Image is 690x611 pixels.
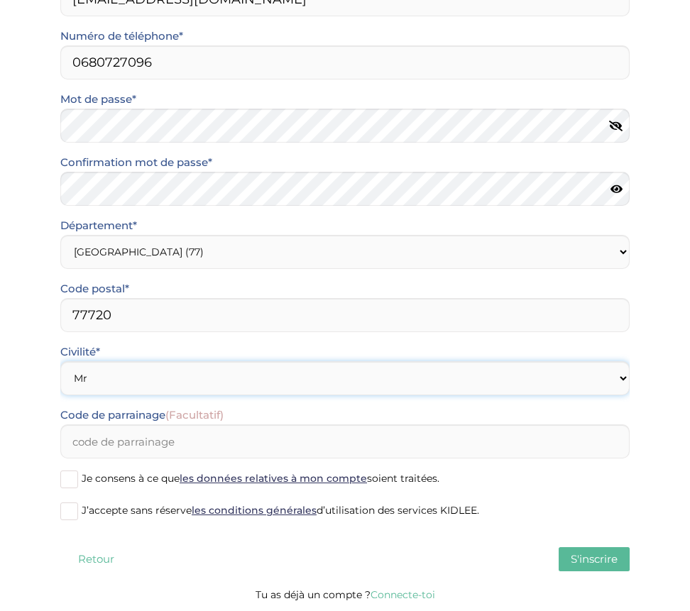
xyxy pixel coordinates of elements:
label: Civilité* [60,343,100,361]
label: Mot de passe* [60,90,136,109]
button: S'inscrire [559,547,630,571]
label: Code de parrainage [60,406,224,424]
a: Connecte-toi [371,588,435,601]
button: Retour [60,547,131,571]
label: Confirmation mot de passe* [60,153,212,172]
input: Numero de telephone [60,45,630,79]
span: S'inscrire [571,552,618,566]
span: (Facultatif) [165,408,224,422]
label: Département* [60,216,137,235]
span: Je consens à ce que soient traitées. [82,472,439,485]
p: Tu as déjà un compte ? [60,585,630,604]
span: J’accepte sans réserve d’utilisation des services KIDLEE. [82,504,479,517]
label: Numéro de téléphone* [60,27,183,45]
input: Code postal [60,298,630,332]
label: Code postal* [60,280,129,298]
a: les données relatives à mon compte [180,472,367,485]
input: code de parrainage [60,424,630,458]
a: les conditions générales [192,504,317,517]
